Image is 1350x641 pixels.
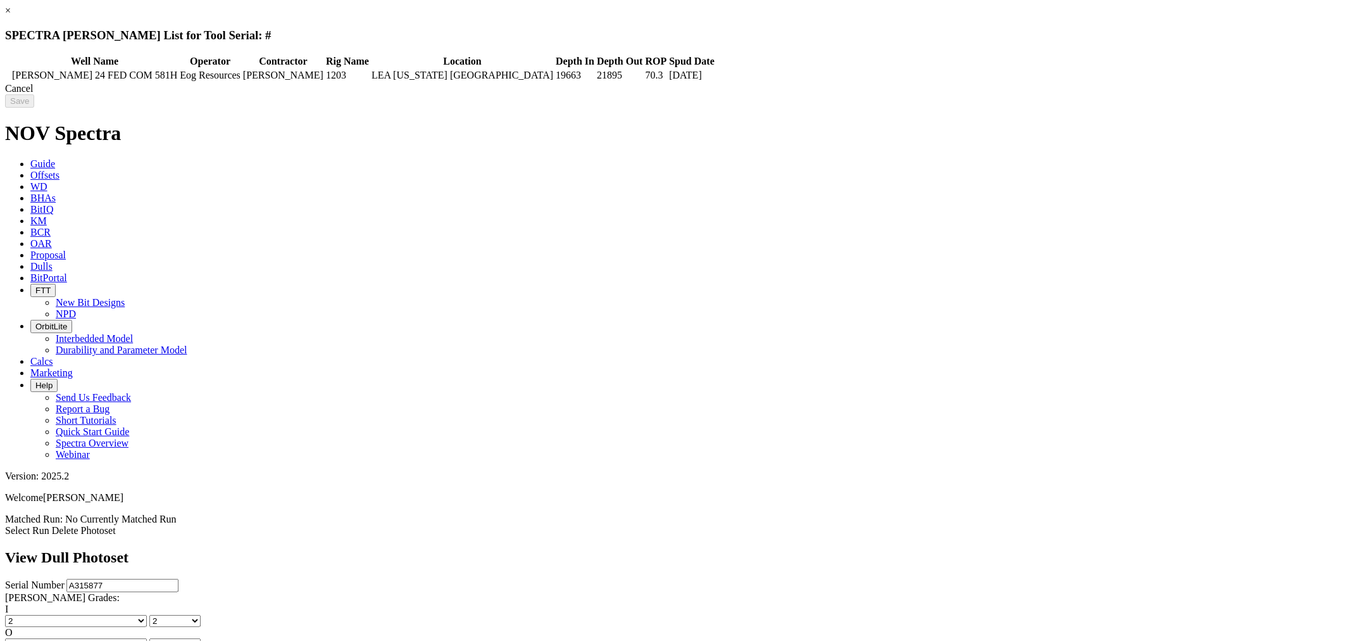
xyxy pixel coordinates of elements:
[56,438,128,448] a: Spectra Overview
[5,94,34,108] input: Save
[56,333,133,344] a: Interbedded Model
[30,227,51,238] span: BCR
[5,492,1345,504] p: Welcome
[30,193,56,203] span: BHAs
[56,415,116,426] a: Short Tutorials
[43,492,123,503] span: [PERSON_NAME]
[5,122,1345,145] h1: NOV Spectra
[30,204,53,215] span: BitIQ
[371,55,554,68] th: Location
[56,392,131,403] a: Send Us Feedback
[179,69,241,82] td: Eog Resources
[5,29,1345,42] h3: SPECTRA [PERSON_NAME] List for Tool Serial: #
[30,215,47,226] span: KM
[30,261,53,272] span: Dulls
[30,367,73,378] span: Marketing
[35,381,53,390] span: Help
[35,286,51,295] span: FTT
[11,55,178,68] th: Well Name
[5,592,1345,604] div: [PERSON_NAME] Grades:
[5,604,8,614] label: I
[30,158,55,169] span: Guide
[325,69,370,82] td: 1203
[5,471,1345,482] div: Version: 2025.2
[35,322,67,331] span: OrbitLite
[555,55,595,68] th: Depth In
[371,69,554,82] td: LEA [US_STATE] [GEOGRAPHIC_DATA]
[11,69,178,82] td: [PERSON_NAME] 24 FED COM 581H
[30,250,66,260] span: Proposal
[52,525,116,536] a: Delete Photoset
[5,525,49,536] a: Select Run
[242,55,324,68] th: Contractor
[30,181,47,192] span: WD
[56,449,90,460] a: Webinar
[645,55,668,68] th: ROP
[5,549,1345,566] h2: View Dull Photoset
[668,55,715,68] th: Spud Date
[325,55,370,68] th: Rig Name
[668,69,715,82] td: [DATE]
[65,514,177,524] span: No Currently Matched Run
[5,5,11,16] a: ×
[56,426,129,437] a: Quick Start Guide
[555,69,595,82] td: 19663
[596,55,643,68] th: Depth Out
[596,69,643,82] td: 21895
[56,403,109,414] a: Report a Bug
[30,170,59,181] span: Offsets
[5,514,63,524] span: Matched Run:
[30,272,67,283] span: BitPortal
[5,580,65,590] label: Serial Number
[242,69,324,82] td: [PERSON_NAME]
[5,627,13,638] label: O
[56,308,76,319] a: NPD
[30,238,52,249] span: OAR
[56,345,187,355] a: Durability and Parameter Model
[30,356,53,367] span: Calcs
[5,83,1345,94] div: Cancel
[179,55,241,68] th: Operator
[56,297,125,308] a: New Bit Designs
[645,69,668,82] td: 70.3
